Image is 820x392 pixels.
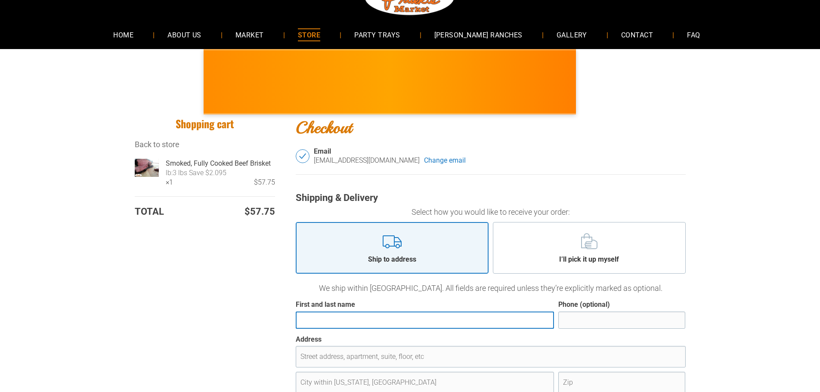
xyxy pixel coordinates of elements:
div: lb: [166,169,173,177]
div: Address [296,335,322,344]
div: $57.75 [173,178,275,187]
a: MARKET [223,23,277,46]
div: Ship to address [362,255,423,264]
div: I’ll pick it up myself [553,255,625,264]
a: ABOUT US [155,23,214,46]
a: PARTY TRAYS [341,23,413,46]
input: Street address, apartment, suite, floor, etc [296,346,686,367]
a: HOME [100,23,146,46]
div: [EMAIL_ADDRESS][DOMAIN_NAME] [314,156,420,165]
h1: Shopping cart [135,117,275,130]
a: FAQ [674,23,713,46]
a: [PERSON_NAME] RANCHES [421,23,535,46]
div: Email [314,147,686,156]
td: Total [135,205,196,219]
span: All fields are required unless they’re explicitly marked as optional. [446,284,662,293]
a: Smoked, Fully Cooked Beef Brisket [166,159,275,168]
a: GALLERY [544,23,600,46]
a: Change email [424,156,466,165]
span: $57.75 [244,205,275,219]
a: Back to store [135,140,179,149]
h2: Checkout [296,117,686,138]
div: Breadcrumbs [135,139,275,150]
div: First and last name [296,300,355,309]
p: Select how you would like to receive your order: [296,206,686,218]
div: Shipping & Delivery [296,192,686,204]
p: We ship within [GEOGRAPHIC_DATA]. [296,282,686,294]
div: 3 lbs Save $2.095 [173,169,226,177]
div: × 1 [166,178,173,187]
a: CONTACT [608,23,666,46]
div: Phone (optional) [558,300,610,309]
a: STORE [285,23,333,46]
